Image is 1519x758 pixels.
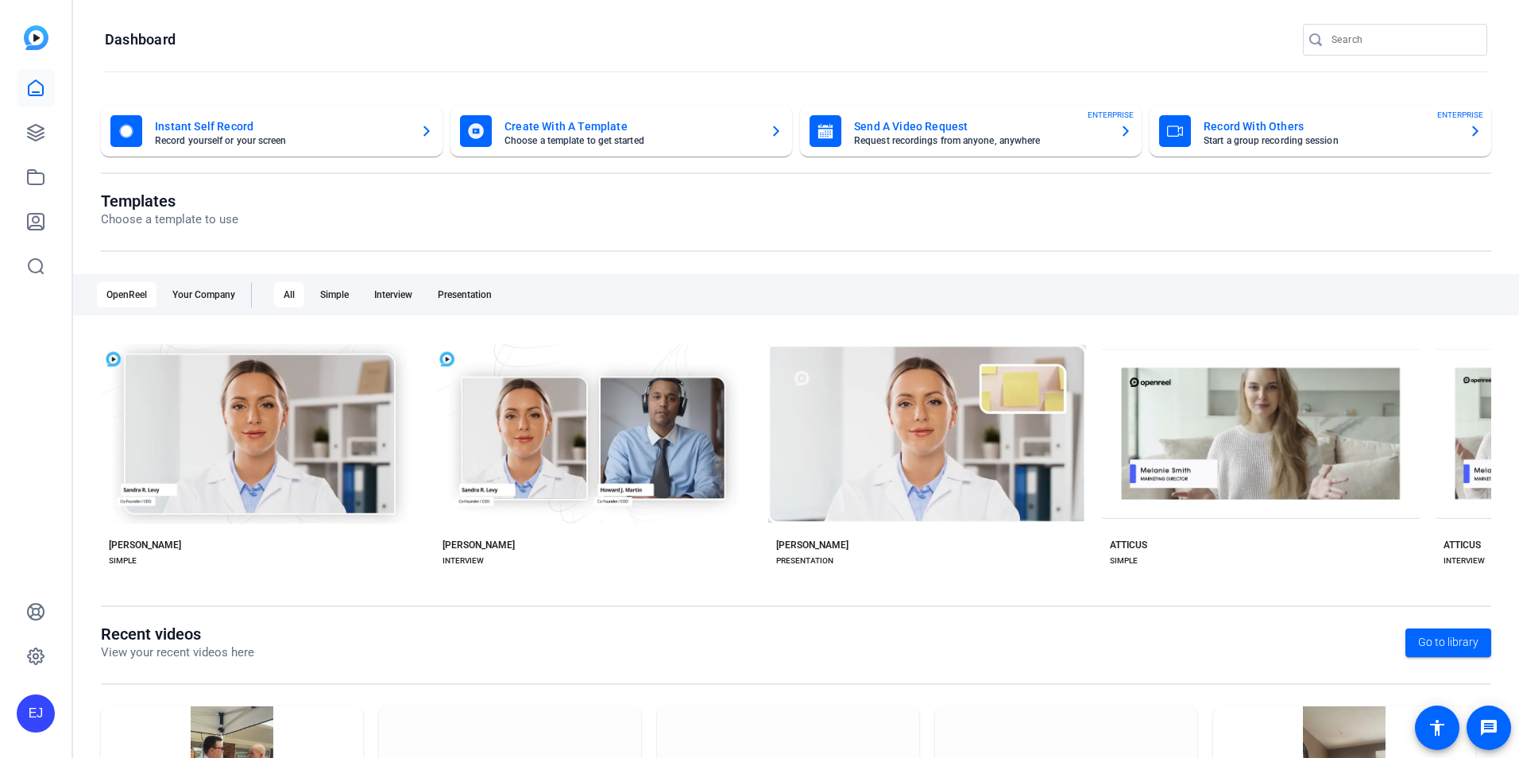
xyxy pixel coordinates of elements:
[24,25,48,50] img: blue-gradient.svg
[776,539,848,551] div: [PERSON_NAME]
[1110,555,1138,567] div: SIMPLE
[854,136,1107,145] mat-card-subtitle: Request recordings from anyone, anywhere
[854,117,1107,136] mat-card-title: Send A Video Request
[101,106,443,157] button: Instant Self RecordRecord yourself or your screen
[101,211,238,229] p: Choose a template to use
[1204,117,1456,136] mat-card-title: Record With Others
[109,539,181,551] div: [PERSON_NAME]
[155,117,408,136] mat-card-title: Instant Self Record
[101,191,238,211] h1: Templates
[1437,109,1483,121] span: ENTERPRISE
[504,117,757,136] mat-card-title: Create With A Template
[1444,539,1481,551] div: ATTICUS
[1444,555,1485,567] div: INTERVIEW
[101,644,254,662] p: View your recent videos here
[17,694,55,733] div: EJ
[800,106,1142,157] button: Send A Video RequestRequest recordings from anyone, anywhereENTERPRISE
[311,282,358,307] div: Simple
[101,625,254,644] h1: Recent videos
[365,282,422,307] div: Interview
[1110,539,1147,551] div: ATTICUS
[443,539,515,551] div: [PERSON_NAME]
[450,106,792,157] button: Create With A TemplateChoose a template to get started
[1428,718,1447,737] mat-icon: accessibility
[776,555,833,567] div: PRESENTATION
[443,555,484,567] div: INTERVIEW
[155,136,408,145] mat-card-subtitle: Record yourself or your screen
[428,282,501,307] div: Presentation
[504,136,757,145] mat-card-subtitle: Choose a template to get started
[1332,30,1475,49] input: Search
[109,555,137,567] div: SIMPLE
[1088,109,1134,121] span: ENTERPRISE
[274,282,304,307] div: All
[1418,634,1478,651] span: Go to library
[163,282,245,307] div: Your Company
[105,30,176,49] h1: Dashboard
[1204,136,1456,145] mat-card-subtitle: Start a group recording session
[1405,628,1491,657] a: Go to library
[1479,718,1498,737] mat-icon: message
[1150,106,1491,157] button: Record With OthersStart a group recording sessionENTERPRISE
[97,282,157,307] div: OpenReel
